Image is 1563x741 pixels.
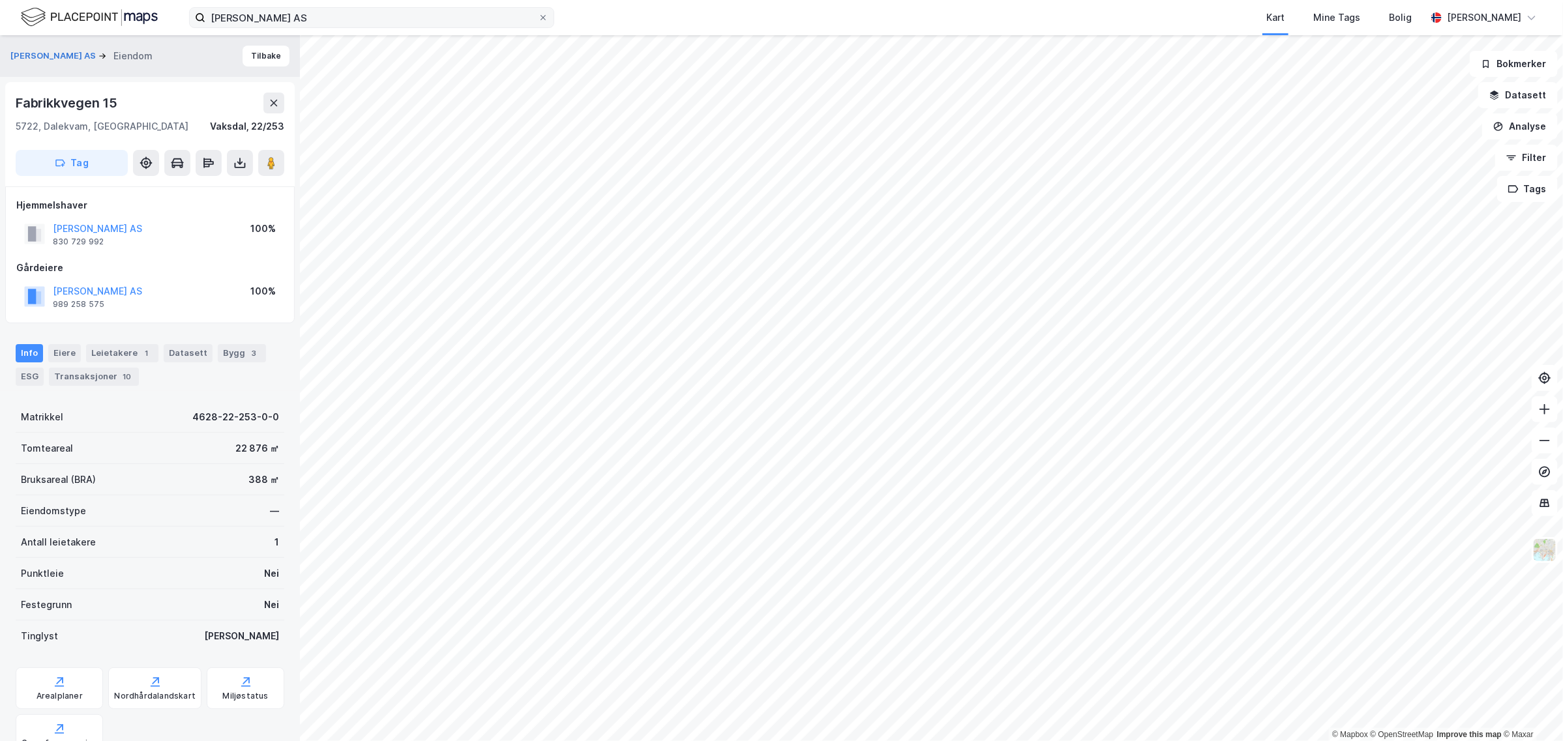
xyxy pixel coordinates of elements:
[1532,538,1557,562] img: Z
[49,368,139,386] div: Transaksjoner
[21,566,64,581] div: Punktleie
[235,441,279,456] div: 22 876 ㎡
[1495,145,1558,171] button: Filter
[205,8,538,27] input: Søk på adresse, matrikkel, gårdeiere, leietakere eller personer
[1470,51,1558,77] button: Bokmerker
[1389,10,1412,25] div: Bolig
[16,150,128,176] button: Tag
[21,534,96,550] div: Antall leietakere
[218,344,266,362] div: Bygg
[16,260,284,276] div: Gårdeiere
[192,409,279,425] div: 4628-22-253-0-0
[21,628,58,644] div: Tinglyst
[164,344,213,362] div: Datasett
[120,370,134,383] div: 10
[1437,730,1502,739] a: Improve this map
[21,503,86,519] div: Eiendomstype
[21,409,63,425] div: Matrikkel
[1332,730,1368,739] a: Mapbox
[1266,10,1285,25] div: Kart
[16,368,44,386] div: ESG
[222,691,268,701] div: Miljøstatus
[10,50,98,63] button: [PERSON_NAME] AS
[16,344,43,362] div: Info
[1498,678,1563,741] iframe: Chat Widget
[264,566,279,581] div: Nei
[113,48,153,64] div: Eiendom
[243,46,290,66] button: Tilbake
[140,347,153,360] div: 1
[21,472,96,487] div: Bruksareal (BRA)
[210,119,284,134] div: Vaksdal, 22/253
[53,237,104,247] div: 830 729 992
[21,597,72,613] div: Festegrunn
[16,119,188,134] div: 5722, Dalekvam, [GEOGRAPHIC_DATA]
[248,472,279,487] div: 388 ㎡
[250,283,276,299] div: 100%
[1371,730,1434,739] a: OpenStreetMap
[21,441,73,456] div: Tomteareal
[204,628,279,644] div: [PERSON_NAME]
[16,93,120,113] div: Fabrikkvegen 15
[270,503,279,519] div: —
[1478,82,1558,108] button: Datasett
[53,299,104,310] div: 989 258 575
[264,597,279,613] div: Nei
[1313,10,1360,25] div: Mine Tags
[1482,113,1558,139] button: Analyse
[21,6,158,29] img: logo.f888ab2527a4732fd821a326f86c7f29.svg
[16,197,284,213] div: Hjemmelshaver
[250,221,276,237] div: 100%
[248,347,261,360] div: 3
[275,534,279,550] div: 1
[37,691,83,701] div: Arealplaner
[1447,10,1521,25] div: [PERSON_NAME]
[114,691,196,701] div: Nordhårdalandskart
[86,344,158,362] div: Leietakere
[48,344,81,362] div: Eiere
[1497,176,1558,202] button: Tags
